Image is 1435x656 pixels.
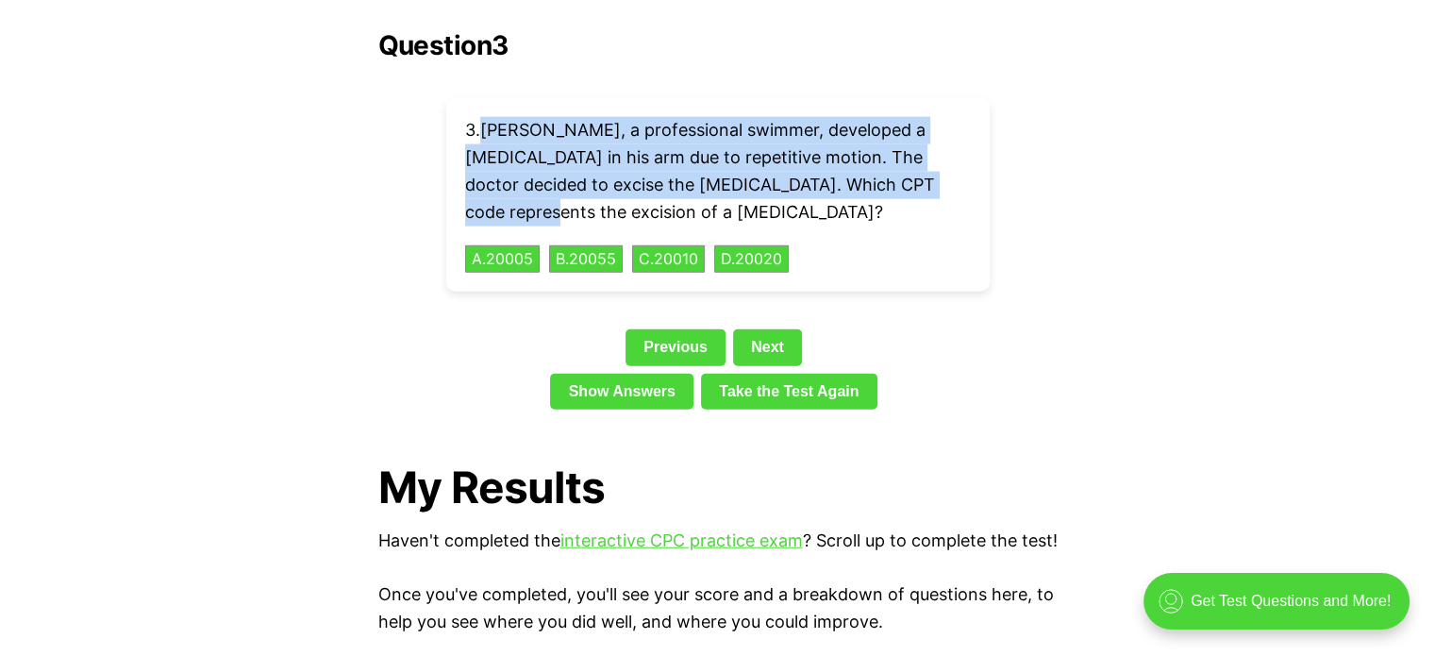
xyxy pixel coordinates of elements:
iframe: portal-trigger [1127,563,1435,656]
button: B.20055 [549,245,623,274]
a: Take the Test Again [701,374,877,410]
h2: Question 3 [378,30,1058,60]
button: A.20005 [465,245,540,274]
p: Once you've completed, you'll see your score and a breakdown of questions here, to help you see w... [378,581,1058,636]
button: D.20020 [714,245,789,274]
a: interactive CPC practice exam [560,530,803,550]
a: Next [733,329,802,365]
a: Show Answers [550,374,693,410]
p: 3 . [PERSON_NAME], a professional swimmer, developed a [MEDICAL_DATA] in his arm due to repetitiv... [465,117,971,226]
button: C.20010 [632,245,705,274]
p: Haven't completed the ? Scroll up to complete the test! [378,528,1058,555]
a: Previous [626,329,726,365]
h1: My Results [378,463,1058,513]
